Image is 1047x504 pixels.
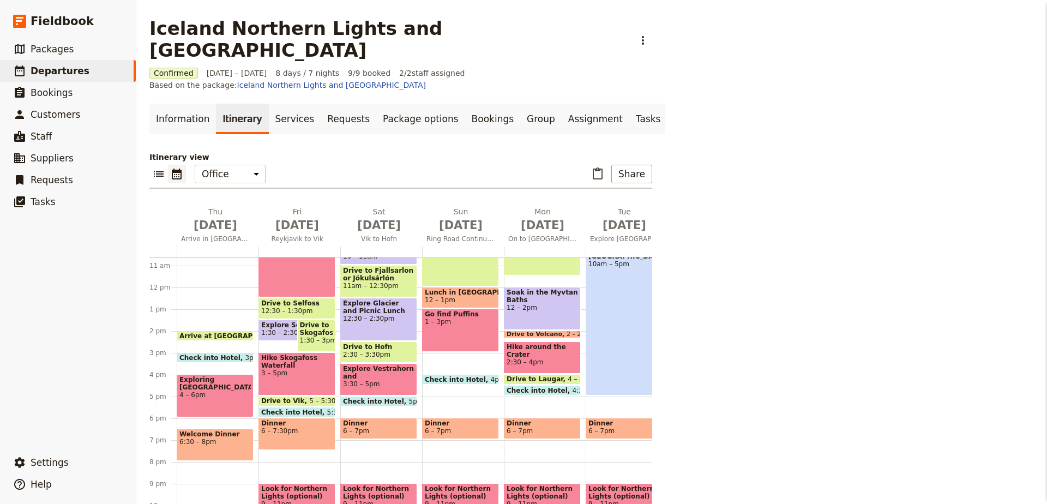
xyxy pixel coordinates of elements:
div: 4 pm [149,370,177,379]
span: 1:30 – 3pm [300,337,333,344]
button: Calendar view [168,165,186,183]
div: Drive to Vik5 – 5:30pm [258,396,335,406]
div: Drive to Volcano2 – 2:15pm [504,331,581,338]
span: On to [GEOGRAPHIC_DATA] [504,235,581,243]
div: Hike around the Crater2:30 – 4pm [504,341,581,374]
span: 6 – 7pm [588,427,615,435]
span: Based on the package: [149,80,426,91]
span: Dinner [425,419,496,427]
span: Bookings [31,87,73,98]
h1: Iceland Northern Lights and [GEOGRAPHIC_DATA] [149,17,627,61]
span: Drive to Selfoss [261,299,333,307]
div: Check into Hotel5pm [340,396,417,406]
span: [DATE] [426,217,495,233]
div: 5 pm [149,392,177,401]
div: Hike Skogafoss Waterfall3 – 5pm [258,352,335,395]
span: Settings [31,457,69,468]
a: Requests [321,104,376,134]
span: [DATE] [263,217,332,233]
div: Explore Selfoss1:30 – 2:30pm [258,320,324,341]
div: Drive to Skogafoss1:30 – 3pm [297,320,336,352]
h2: Thu [181,206,250,233]
span: [DATE] [345,217,413,233]
div: Check into Hotel3pm [177,352,254,363]
span: 4:30pm [573,387,598,394]
span: Drive to Laugar [507,375,568,383]
div: Dinner6 – 7pm [422,418,499,439]
div: Drive to Laugar4 – 4:30pm [504,374,581,385]
div: Whale Watching9am – 12:30pm [258,221,335,297]
span: 6 – 7pm [507,427,533,435]
span: Look for Northern Lights (optional) [507,485,578,500]
div: 8 pm [149,458,177,466]
h2: Sun [426,206,495,233]
span: Drive to Skogafoss [300,321,333,337]
a: Iceland Northern Lights and [GEOGRAPHIC_DATA] [237,81,426,89]
div: 1 pm [149,305,177,314]
span: Look for Northern Lights (optional) [343,485,414,500]
span: 12 – 1pm [425,296,455,304]
span: 5:30pm [327,409,352,416]
div: Lunch in [GEOGRAPHIC_DATA]12 – 1pm [422,287,499,308]
span: Arrive in [GEOGRAPHIC_DATA] [177,235,254,243]
span: Arrive at [GEOGRAPHIC_DATA] [179,332,296,339]
a: Tasks [629,104,667,134]
span: 2 / 2 staff assigned [399,68,465,79]
div: Soak in the Myvtan Baths12 – 2pm [504,287,581,330]
span: Drive to Fjallsarlon or Jökulsárlón Glacier [343,267,414,282]
span: Exploring [GEOGRAPHIC_DATA] [179,376,251,391]
span: 9/9 booked [348,68,390,79]
div: Welcome Dinner6:30 – 8pm [177,429,254,461]
div: Drive to Fjallsarlon or Jökulsárlón Glacier11am – 12:30pm [340,265,417,297]
span: 1:30 – 2:30pm [261,329,309,337]
span: Look for Northern Lights (optional) [425,485,496,500]
button: Tue [DATE]Explore [GEOGRAPHIC_DATA] [586,206,667,247]
span: Soak in the Myvtan Baths [507,289,578,304]
span: 6 – 7pm [425,427,451,435]
div: Drive to Selfoss12:30 – 1:30pm [258,298,335,319]
span: 12:30 – 2:30pm [343,315,414,322]
h2: Mon [508,206,577,233]
span: [DATE] [181,217,250,233]
a: Bookings [465,104,520,134]
button: List view [149,165,168,183]
button: Fri [DATE]Reykjavik to Vik [258,206,340,247]
div: Check into Hotel4pm [422,374,499,385]
span: Help [31,479,52,490]
div: 12 pm [149,283,177,292]
div: Explore Glacier and Picnic Lunch12:30 – 2:30pm [340,298,417,341]
div: Dinner6 – 7pm [504,418,581,439]
span: Dinner [588,419,660,427]
span: Look for Northern Lights (optional) [588,485,660,500]
span: Packages [31,44,74,55]
span: 6:30 – 8pm [179,438,251,446]
button: Sat [DATE]Vik to Hofn [340,206,422,247]
div: Explore [GEOGRAPHIC_DATA]10am – 5pm [586,243,663,395]
span: Tasks [31,196,56,207]
span: [DATE] [590,217,659,233]
button: Share [611,165,652,183]
button: Paste itinerary item [588,165,607,183]
a: Itinerary [216,104,268,134]
span: Lunch in [GEOGRAPHIC_DATA] [425,289,496,296]
span: Hike around the Crater [507,343,578,358]
p: Itinerary view [149,152,652,163]
span: 3 – 5pm [261,369,333,377]
span: 5 – 5:30pm [309,397,346,405]
span: [DATE] – [DATE] [207,68,267,79]
span: [DATE] [508,217,577,233]
span: Look for Northern Lights (optional) [261,485,333,500]
div: Exploring [GEOGRAPHIC_DATA]4 – 6pm [177,374,254,417]
a: Services [269,104,321,134]
a: Assignment [562,104,629,134]
span: Drive to Hofn [343,343,414,351]
span: Dinner [343,419,414,427]
div: 6 pm [149,414,177,423]
span: Explore Vestrahorn and [GEOGRAPHIC_DATA] [343,365,414,380]
span: 8 days / 7 nights [275,68,339,79]
span: Confirmed [149,68,198,79]
span: Hike Skogafoss Waterfall [261,354,333,369]
a: Group [520,104,562,134]
div: 7 pm [149,436,177,445]
span: 2:30 – 3:30pm [343,351,390,358]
